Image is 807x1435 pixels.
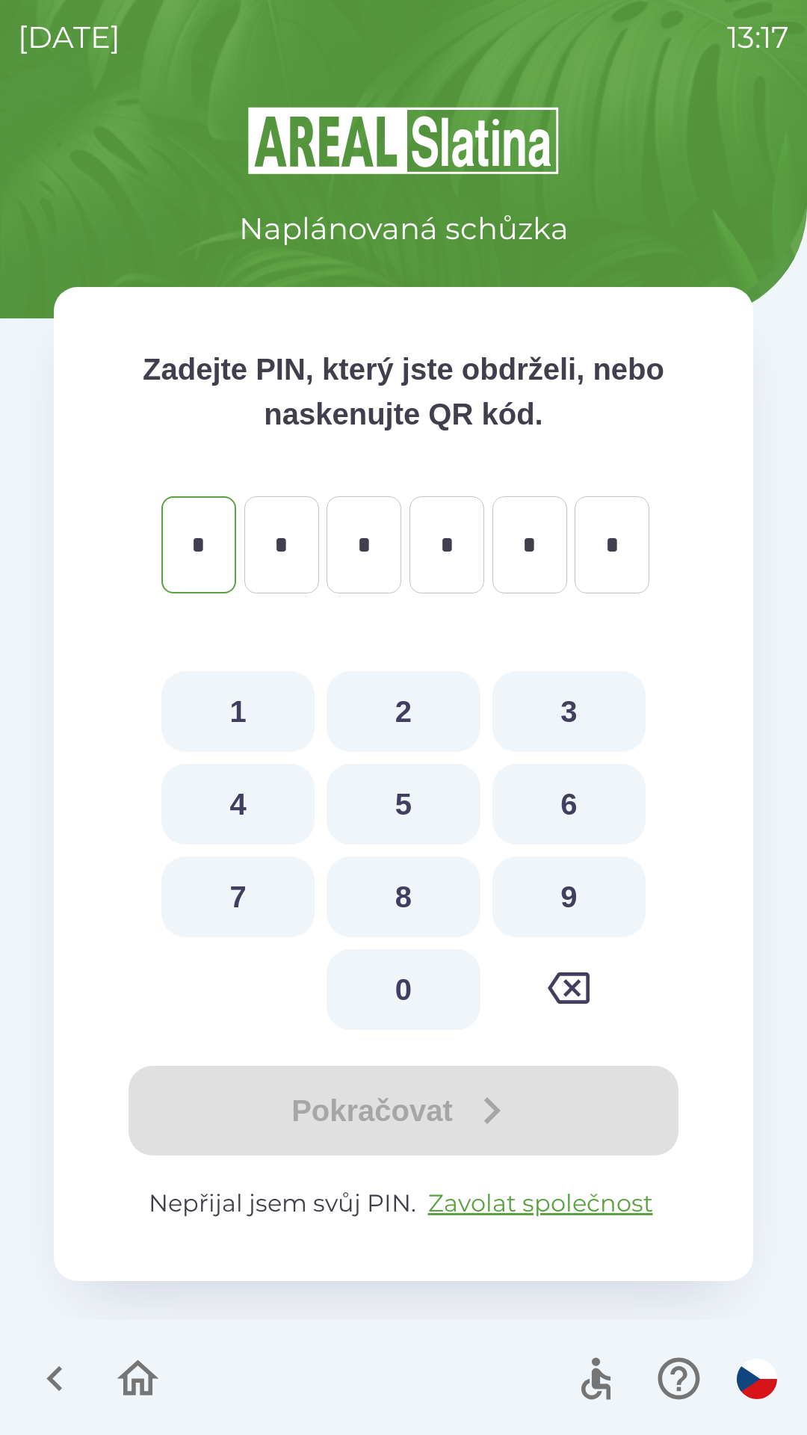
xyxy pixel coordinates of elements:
[422,1185,659,1221] button: Zavolat společnost
[161,857,315,937] button: 7
[114,347,693,436] p: Zadejte PIN, který jste obdrželi, nebo naskenujte QR kód.
[327,764,480,845] button: 5
[161,671,315,752] button: 1
[114,1185,693,1221] p: Nepřijal jsem svůj PIN.
[727,15,789,60] p: 13:17
[327,671,480,752] button: 2
[54,105,753,176] img: Logo
[239,206,569,251] p: Naplánovaná schůzka
[327,949,480,1030] button: 0
[492,764,646,845] button: 6
[737,1359,777,1399] img: cs flag
[18,15,120,60] p: [DATE]
[327,857,480,937] button: 8
[161,764,315,845] button: 4
[492,671,646,752] button: 3
[492,857,646,937] button: 9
